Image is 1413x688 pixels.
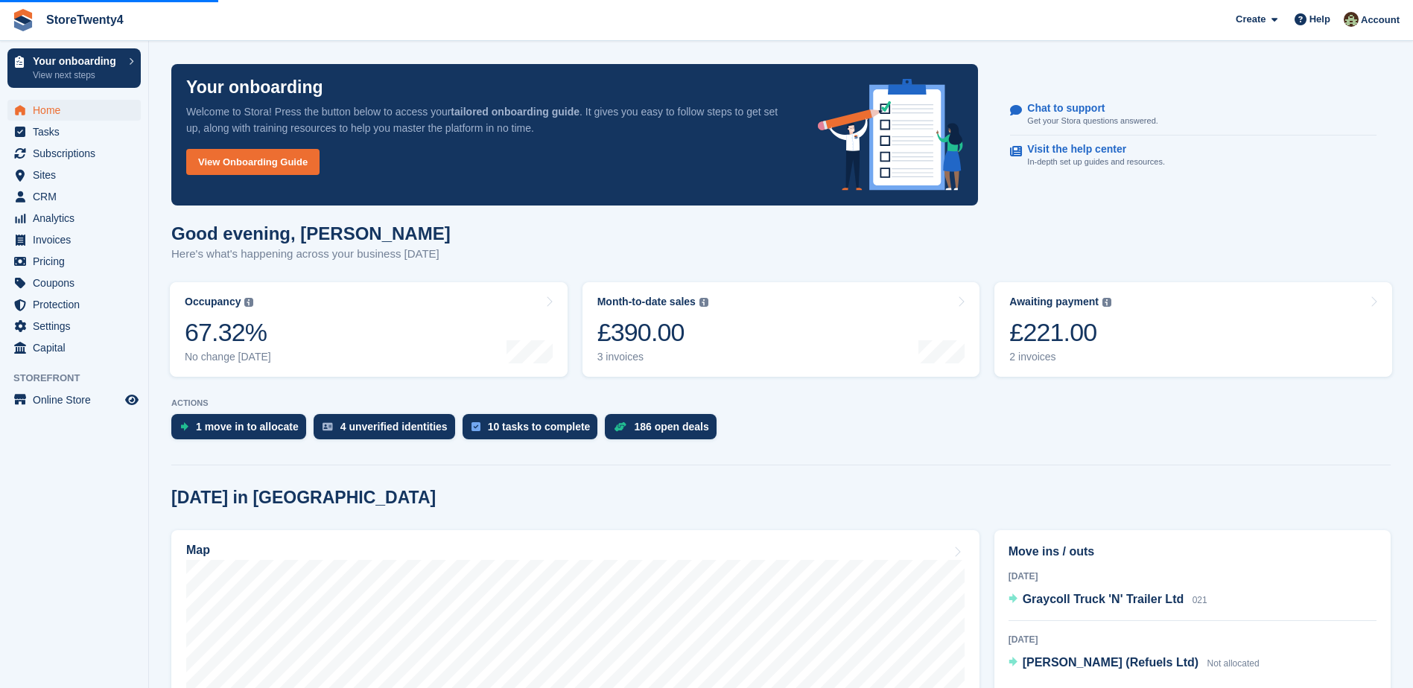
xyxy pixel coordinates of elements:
[818,79,964,191] img: onboarding-info-6c161a55d2c0e0a8cae90662b2fe09162a5109e8cc188191df67fb4f79e88e88.svg
[1207,658,1260,669] span: Not allocated
[7,143,141,164] a: menu
[33,208,122,229] span: Analytics
[33,294,122,315] span: Protection
[582,282,980,377] a: Month-to-date sales £390.00 3 invoices
[597,351,708,363] div: 3 invoices
[1010,136,1377,176] a: Visit the help center In-depth set up guides and resources.
[171,414,314,447] a: 1 move in to allocate
[7,48,141,88] a: Your onboarding View next steps
[171,488,436,508] h2: [DATE] in [GEOGRAPHIC_DATA]
[314,414,463,447] a: 4 unverified identities
[7,165,141,185] a: menu
[463,414,606,447] a: 10 tasks to complete
[1009,317,1111,348] div: £221.00
[7,208,141,229] a: menu
[1009,351,1111,363] div: 2 invoices
[186,103,794,136] p: Welcome to Stora! Press the button below to access your . It gives you easy to follow steps to ge...
[1102,298,1111,307] img: icon-info-grey-7440780725fd019a000dd9b08b2336e03edf1995a4989e88bcd33f0948082b44.svg
[33,389,122,410] span: Online Store
[1027,102,1146,115] p: Chat to support
[33,251,122,272] span: Pricing
[7,186,141,207] a: menu
[33,143,122,164] span: Subscriptions
[1193,595,1207,605] span: 021
[7,389,141,410] a: menu
[33,121,122,142] span: Tasks
[340,421,448,433] div: 4 unverified identities
[634,421,708,433] div: 186 open deals
[7,121,141,142] a: menu
[1027,156,1165,168] p: In-depth set up guides and resources.
[123,391,141,409] a: Preview store
[605,414,723,447] a: 186 open deals
[1009,590,1207,610] a: Graycoll Truck 'N' Trailer Ltd 021
[33,165,122,185] span: Sites
[33,56,121,66] p: Your onboarding
[12,9,34,31] img: stora-icon-8386f47178a22dfd0bd8f6a31ec36ba5ce8667c1dd55bd0f319d3a0aa187defe.svg
[186,79,323,96] p: Your onboarding
[185,296,241,308] div: Occupancy
[7,251,141,272] a: menu
[1009,296,1099,308] div: Awaiting payment
[33,186,122,207] span: CRM
[1023,593,1184,605] span: Graycoll Truck 'N' Trailer Ltd
[33,273,122,293] span: Coupons
[196,421,299,433] div: 1 move in to allocate
[7,229,141,250] a: menu
[40,7,130,32] a: StoreTwenty4
[597,296,696,308] div: Month-to-date sales
[185,317,271,348] div: 67.32%
[7,316,141,337] a: menu
[33,337,122,358] span: Capital
[1010,95,1377,136] a: Chat to support Get your Stora questions answered.
[1009,633,1377,646] div: [DATE]
[13,371,148,386] span: Storefront
[7,294,141,315] a: menu
[1009,654,1260,673] a: [PERSON_NAME] (Refuels Ltd) Not allocated
[185,351,271,363] div: No change [DATE]
[186,544,210,557] h2: Map
[7,337,141,358] a: menu
[170,282,568,377] a: Occupancy 67.32% No change [DATE]
[244,298,253,307] img: icon-info-grey-7440780725fd019a000dd9b08b2336e03edf1995a4989e88bcd33f0948082b44.svg
[699,298,708,307] img: icon-info-grey-7440780725fd019a000dd9b08b2336e03edf1995a4989e88bcd33f0948082b44.svg
[451,106,580,118] strong: tailored onboarding guide
[1027,143,1153,156] p: Visit the help center
[7,273,141,293] a: menu
[597,317,708,348] div: £390.00
[171,246,451,263] p: Here's what's happening across your business [DATE]
[1027,115,1158,127] p: Get your Stora questions answered.
[7,100,141,121] a: menu
[1009,543,1377,561] h2: Move ins / outs
[1236,12,1266,27] span: Create
[1309,12,1330,27] span: Help
[994,282,1392,377] a: Awaiting payment £221.00 2 invoices
[614,421,626,432] img: deal-1b604bf984904fb50ccaf53a9ad4b4a5d6e5aea283cecdc64d6e3604feb123c2.svg
[186,149,320,175] a: View Onboarding Guide
[33,229,122,250] span: Invoices
[488,421,591,433] div: 10 tasks to complete
[1023,656,1198,669] span: [PERSON_NAME] (Refuels Ltd)
[1344,12,1359,27] img: Lee Hanlon
[33,69,121,82] p: View next steps
[33,316,122,337] span: Settings
[471,422,480,431] img: task-75834270c22a3079a89374b754ae025e5fb1db73e45f91037f5363f120a921f8.svg
[323,422,333,431] img: verify_identity-adf6edd0f0f0b5bbfe63781bf79b02c33cf7c696d77639b501bdc392416b5a36.svg
[180,422,188,431] img: move_ins_to_allocate_icon-fdf77a2bb77ea45bf5b3d319d69a93e2d87916cf1d5bf7949dd705db3b84f3ca.svg
[33,100,122,121] span: Home
[171,223,451,243] h1: Good evening, [PERSON_NAME]
[1361,13,1400,28] span: Account
[1009,570,1377,583] div: [DATE]
[171,398,1391,408] p: ACTIONS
